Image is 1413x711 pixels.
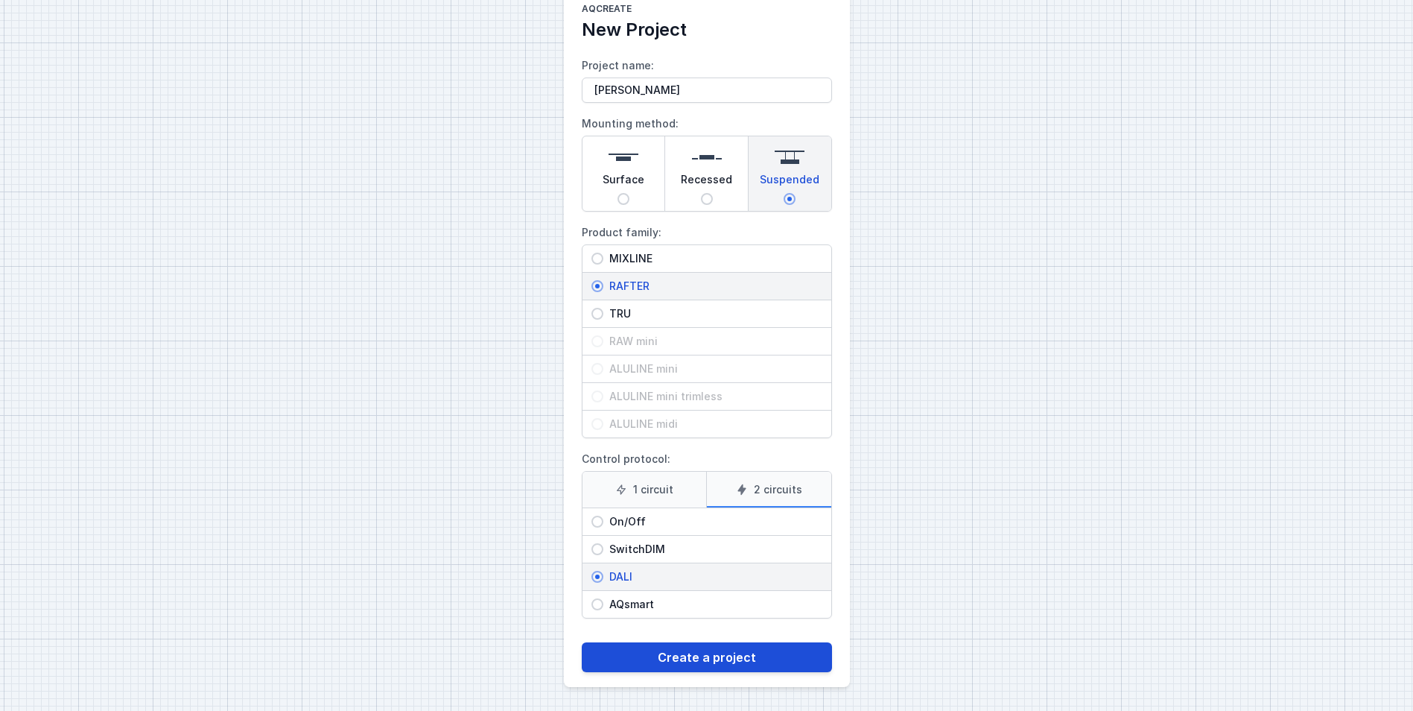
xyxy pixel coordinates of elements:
span: Recessed [681,172,732,193]
img: suspended.svg [775,142,804,172]
input: DALI [591,571,603,583]
label: Project name: [582,54,832,103]
label: 1 circuit [582,472,707,508]
span: DALI [603,569,822,584]
input: MIXLINE [591,253,603,265]
label: 2 circuits [706,472,831,508]
input: AQsmart [591,598,603,610]
span: SwitchDIM [603,542,822,557]
span: AQsmart [603,597,822,612]
span: Suspended [760,172,819,193]
img: recessed.svg [692,142,722,172]
button: Create a project [582,642,832,672]
input: Suspended [784,193,796,205]
input: SwitchDIM [591,543,603,555]
img: surface.svg [609,142,638,172]
input: RAFTER [591,280,603,292]
input: Surface [617,193,629,205]
label: Mounting method: [582,112,832,212]
label: Product family: [582,221,832,438]
span: On/Off [603,514,822,529]
input: Project name: [582,78,832,103]
span: RAFTER [603,279,822,294]
input: TRU [591,308,603,320]
span: Surface [603,172,644,193]
h2: New Project [582,18,832,42]
span: MIXLINE [603,251,822,266]
input: Recessed [701,193,713,205]
input: On/Off [591,516,603,528]
label: Control protocol: [582,447,832,619]
h1: AQcreate [582,3,832,18]
span: TRU [603,306,822,321]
